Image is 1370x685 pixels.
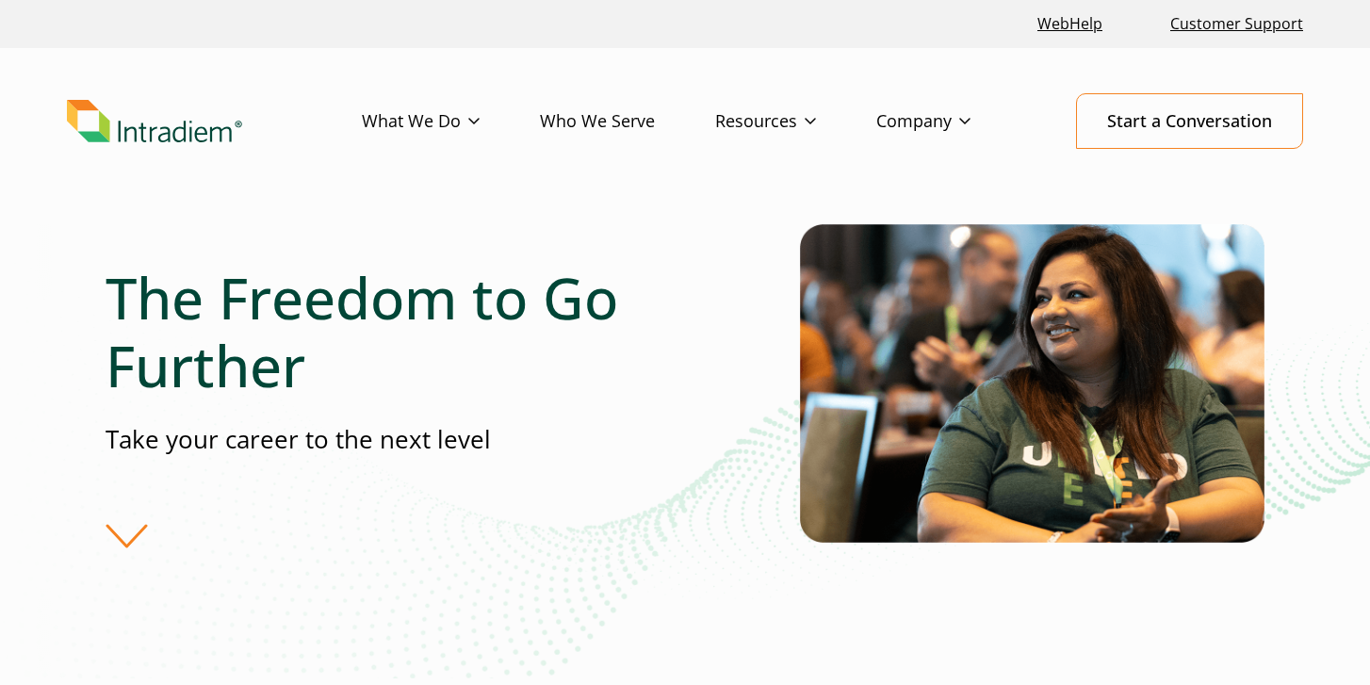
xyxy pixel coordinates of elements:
[106,264,684,400] h1: The Freedom to Go Further
[1076,93,1303,149] a: Start a Conversation
[67,100,242,143] img: Intradiem
[106,422,684,457] p: Take your career to the next level
[67,100,362,143] a: Link to homepage of Intradiem
[362,94,540,149] a: What We Do
[876,94,1031,149] a: Company
[715,94,876,149] a: Resources
[1163,4,1311,44] a: Customer Support
[1030,4,1110,44] a: Link opens in a new window
[540,94,715,149] a: Who We Serve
